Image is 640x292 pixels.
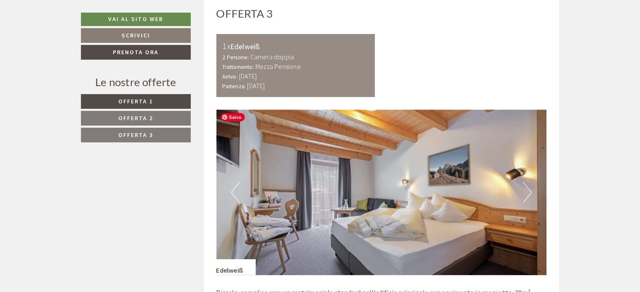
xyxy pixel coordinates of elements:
[81,28,191,43] a: Scrivici
[150,7,180,21] div: [DATE]
[216,6,273,21] div: Offerta 3
[288,221,330,236] button: Invia
[231,182,240,203] button: Previous
[119,131,153,139] span: Offerta 3
[247,82,265,90] b: [DATE]
[119,114,153,122] span: Offerta 2
[119,97,153,105] span: Offerta 1
[13,25,127,32] div: [GEOGRAPHIC_DATA]
[239,72,257,80] b: [DATE]
[81,13,191,26] a: Vai al sito web
[221,113,245,121] span: Salva
[223,63,254,71] small: Trattamento:
[255,62,301,71] b: Mezza Pensione
[13,41,127,47] small: 15:23
[223,41,230,51] b: 1x
[81,74,191,90] div: Le nostre offerte
[223,40,369,53] div: Edelweiß
[523,182,532,203] button: Next
[223,54,249,61] small: 2 Persone:
[7,23,131,49] div: Buon giorno, come possiamo aiutarla?
[216,110,547,275] img: image
[81,45,191,60] a: Prenota ora
[250,53,294,61] b: Camera doppia
[223,83,246,90] small: Partenza:
[223,73,238,80] small: Arrivo:
[216,259,256,275] div: Edelweiß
